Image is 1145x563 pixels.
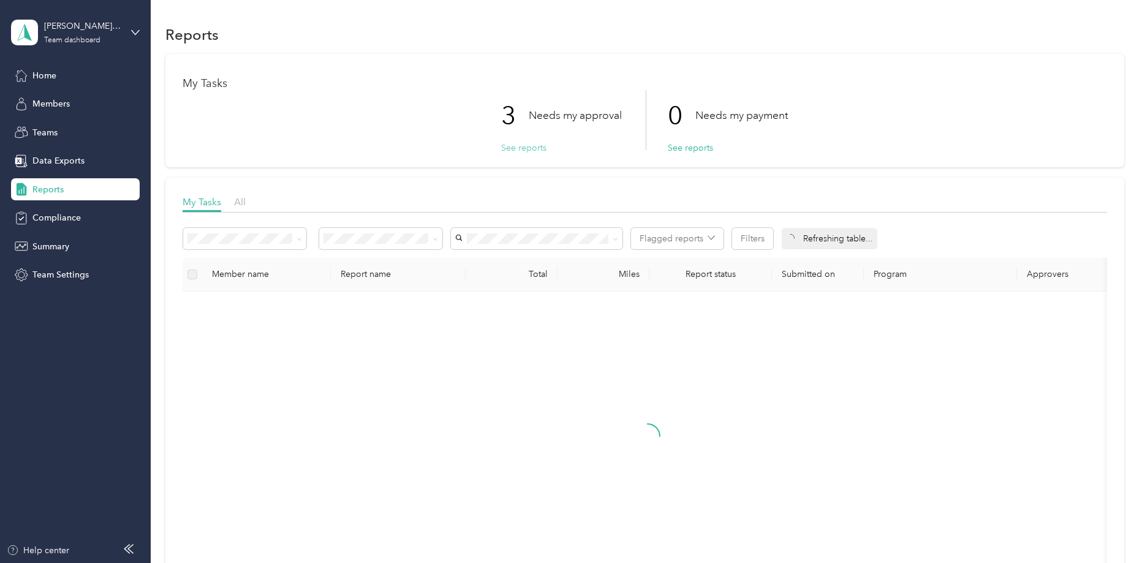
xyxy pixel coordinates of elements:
button: Filters [732,228,773,249]
button: See reports [668,142,713,154]
button: See reports [501,142,546,154]
iframe: Everlance-gr Chat Button Frame [1076,494,1145,563]
span: Compliance [32,211,81,224]
p: Needs my payment [695,108,788,123]
th: Program [864,258,1017,292]
span: Team Settings [32,268,89,281]
div: Total [475,269,548,279]
div: Miles [567,269,640,279]
div: Refreshing table... [782,228,877,249]
span: Summary [32,240,69,253]
p: 0 [668,90,695,142]
span: Teams [32,126,58,139]
h1: Reports [165,28,219,41]
p: Needs my approval [529,108,622,123]
span: Reports [32,183,64,196]
span: My Tasks [183,196,221,208]
span: Data Exports [32,154,85,167]
th: Report name [331,258,466,292]
button: Help center [7,544,69,557]
button: Flagged reports [631,228,724,249]
th: Submitted on [772,258,864,292]
p: 3 [501,90,529,142]
th: Approvers [1017,258,1139,292]
div: Team dashboard [44,37,100,44]
h1: My Tasks [183,77,1106,90]
div: Member name [212,269,321,279]
span: Report status [659,269,762,279]
th: Member name [202,258,331,292]
span: Home [32,69,56,82]
span: All [234,196,246,208]
div: [PERSON_NAME] Team [44,20,121,32]
span: Members [32,97,70,110]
